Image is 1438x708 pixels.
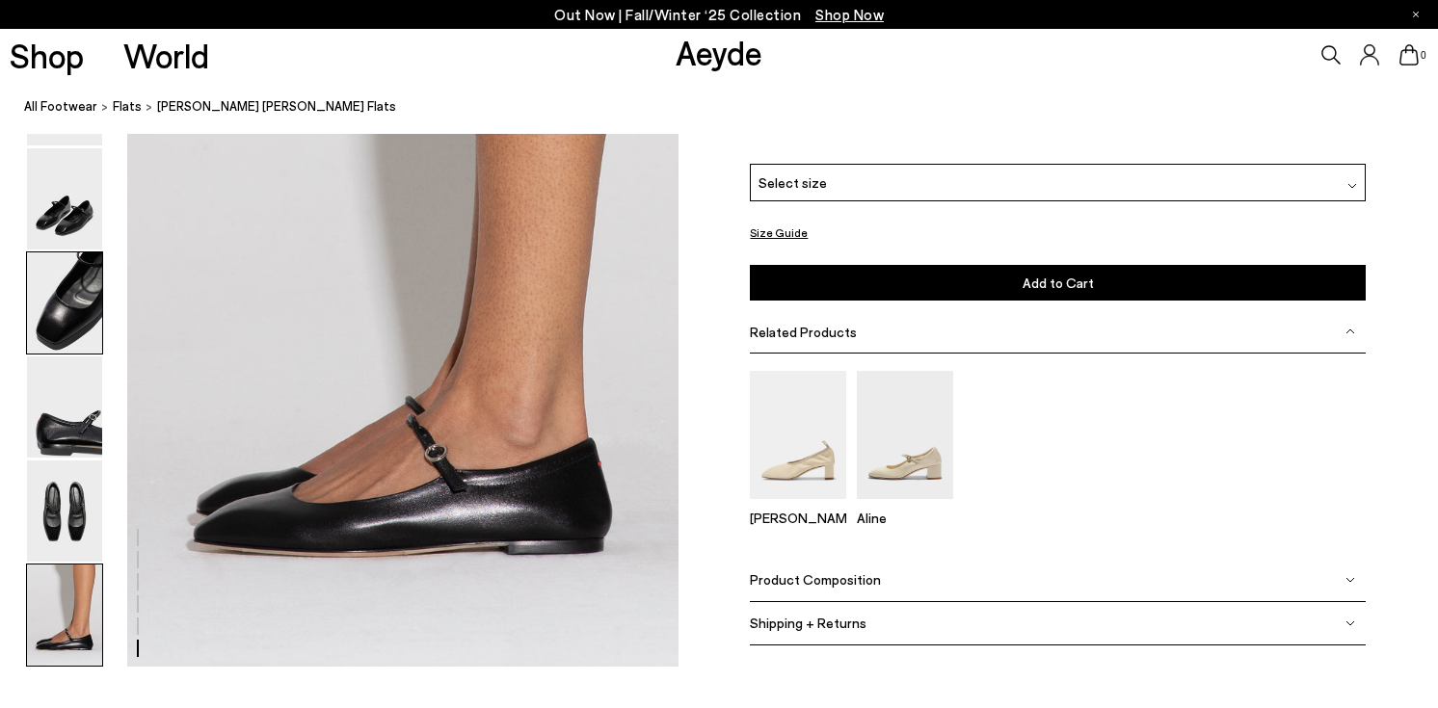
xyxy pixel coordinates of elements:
img: Uma Mary-Jane Flats - Image 2 [27,148,102,249]
span: Add to Cart [1023,275,1094,291]
a: flats [113,96,142,117]
img: Uma Mary-Jane Flats - Image 3 [27,252,102,354]
nav: breadcrumb [24,81,1438,134]
span: Product Composition [750,571,881,588]
a: 0 [1399,44,1419,66]
img: svg%3E [1347,181,1357,191]
img: svg%3E [1345,327,1355,336]
img: Uma Mary-Jane Flats - Image 6 [27,564,102,666]
span: Select size [759,172,827,193]
span: Shipping + Returns [750,615,866,631]
a: World [123,39,209,72]
img: Aline Leather Mary-Jane Pumps [857,371,953,499]
span: flats [113,98,142,114]
p: Out Now | Fall/Winter ‘25 Collection [554,3,884,27]
a: Aeyde [676,32,762,72]
img: Uma Mary-Jane Flats - Image 5 [27,460,102,562]
img: Narissa Ruched Pumps [750,371,846,499]
p: Aline [857,510,953,526]
span: [PERSON_NAME] [PERSON_NAME] Flats [157,96,396,117]
span: 0 [1419,50,1428,61]
img: svg%3E [1345,575,1355,585]
a: Shop [10,39,84,72]
a: All Footwear [24,96,97,117]
span: Navigate to /collections/new-in [815,6,884,23]
img: Uma Mary-Jane Flats - Image 4 [27,356,102,458]
button: Size Guide [750,221,808,245]
button: Add to Cart [750,265,1366,301]
a: Aline Leather Mary-Jane Pumps Aline [857,485,953,526]
p: [PERSON_NAME] [750,510,846,526]
a: Narissa Ruched Pumps [PERSON_NAME] [750,485,846,526]
span: Related Products [750,324,857,340]
img: svg%3E [1345,618,1355,628]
